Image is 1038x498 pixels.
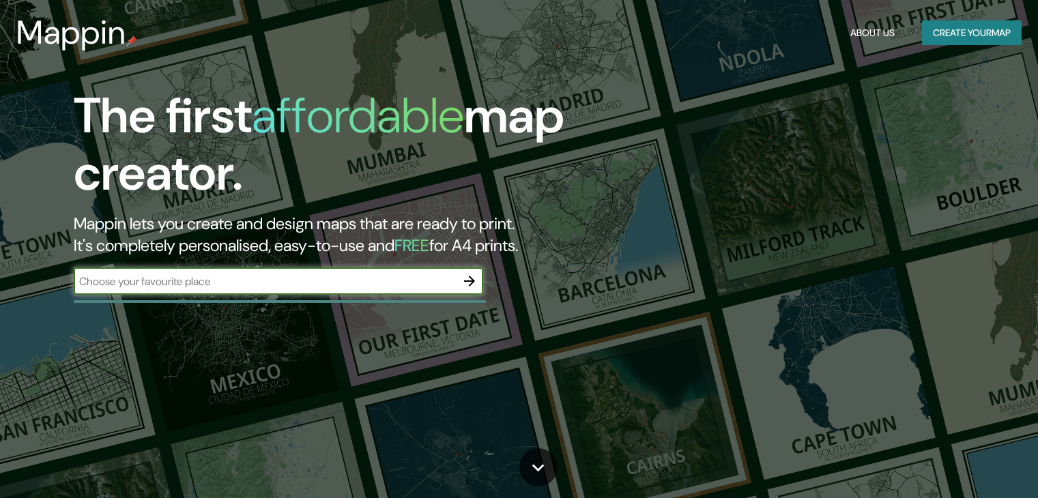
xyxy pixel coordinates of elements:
img: mappin-pin [126,35,137,46]
h3: Mappin [16,14,126,52]
h2: Mappin lets you create and design maps that are ready to print. It's completely personalised, eas... [74,213,593,257]
button: Create yourmap [922,20,1022,46]
h1: affordable [252,84,464,147]
h5: FREE [394,235,429,256]
h1: The first map creator. [74,87,593,213]
input: Choose your favourite place [74,274,456,289]
button: About Us [845,20,900,46]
